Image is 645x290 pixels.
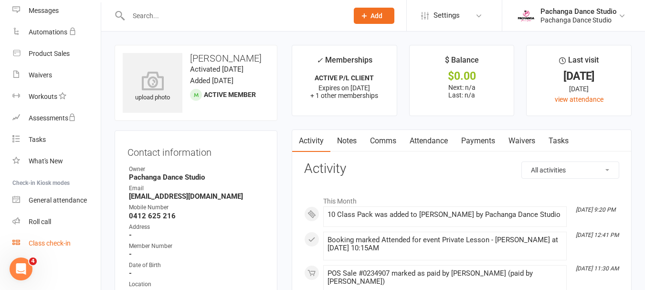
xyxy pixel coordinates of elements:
[540,7,617,16] div: Pachanga Dance Studio
[555,96,603,103] a: view attendance
[540,16,617,24] div: Pachanga Dance Studio
[12,190,101,211] a: General attendance kiosk mode
[129,173,264,182] strong: Pachanga Dance Studio
[190,76,233,85] time: Added [DATE]
[123,53,269,64] h3: [PERSON_NAME]
[317,54,372,72] div: Memberships
[129,223,264,232] div: Address
[304,191,619,206] li: This Month
[129,261,264,270] div: Date of Birth
[29,239,71,247] div: Class check-in
[29,258,37,265] span: 4
[12,107,101,129] a: Assessments
[129,165,264,174] div: Owner
[363,130,403,152] a: Comms
[418,84,506,99] p: Next: n/a Last: n/a
[29,157,63,165] div: What's New
[576,232,619,238] i: [DATE] 12:41 PM
[304,161,619,176] h3: Activity
[354,8,394,24] button: Add
[12,43,101,64] a: Product Sales
[418,71,506,81] div: $0.00
[129,212,264,220] strong: 0412 625 216
[204,91,256,98] span: Active member
[535,71,623,81] div: [DATE]
[29,71,52,79] div: Waivers
[12,21,101,43] a: Automations
[434,5,460,26] span: Settings
[455,130,502,152] a: Payments
[328,269,562,286] div: POS Sale #0234907 marked as paid by [PERSON_NAME] (paid by [PERSON_NAME])
[10,258,32,280] iframe: Intercom live chat
[330,130,363,152] a: Notes
[318,84,370,92] span: Expires on [DATE]
[190,65,243,74] time: Activated [DATE]
[502,130,542,152] a: Waivers
[29,218,51,226] div: Roll call
[29,136,46,143] div: Tasks
[315,74,374,82] strong: ACTIVE P/L CLIENT
[129,242,264,251] div: Member Number
[559,54,599,71] div: Last visit
[328,211,562,219] div: 10 Class Pack was added to [PERSON_NAME] by Pachanga Dance Studio
[12,86,101,107] a: Workouts
[445,54,479,71] div: $ Balance
[12,150,101,172] a: What's New
[328,236,562,252] div: Booking marked Attended for event Private Lesson - [PERSON_NAME] at [DATE] 10:15AM
[535,84,623,94] div: [DATE]
[129,203,264,212] div: Mobile Number
[129,250,264,258] strong: -
[29,114,76,122] div: Assessments
[292,130,330,152] a: Activity
[517,6,536,25] img: thumb_image1671416292.png
[129,192,264,201] strong: [EMAIL_ADDRESS][DOMAIN_NAME]
[29,28,67,36] div: Automations
[542,130,575,152] a: Tasks
[12,129,101,150] a: Tasks
[12,211,101,233] a: Roll call
[576,206,615,213] i: [DATE] 9:20 PM
[127,143,264,158] h3: Contact information
[29,7,59,14] div: Messages
[29,93,57,100] div: Workouts
[129,269,264,278] strong: -
[317,56,323,65] i: ✓
[370,12,382,20] span: Add
[129,280,264,289] div: Location
[12,233,101,254] a: Class kiosk mode
[310,92,378,99] span: + 1 other memberships
[123,71,182,103] div: upload photo
[129,231,264,239] strong: -
[126,9,341,22] input: Search...
[29,50,70,57] div: Product Sales
[403,130,455,152] a: Attendance
[29,196,87,204] div: General attendance
[12,64,101,86] a: Waivers
[129,184,264,193] div: Email
[576,265,619,272] i: [DATE] 11:30 AM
